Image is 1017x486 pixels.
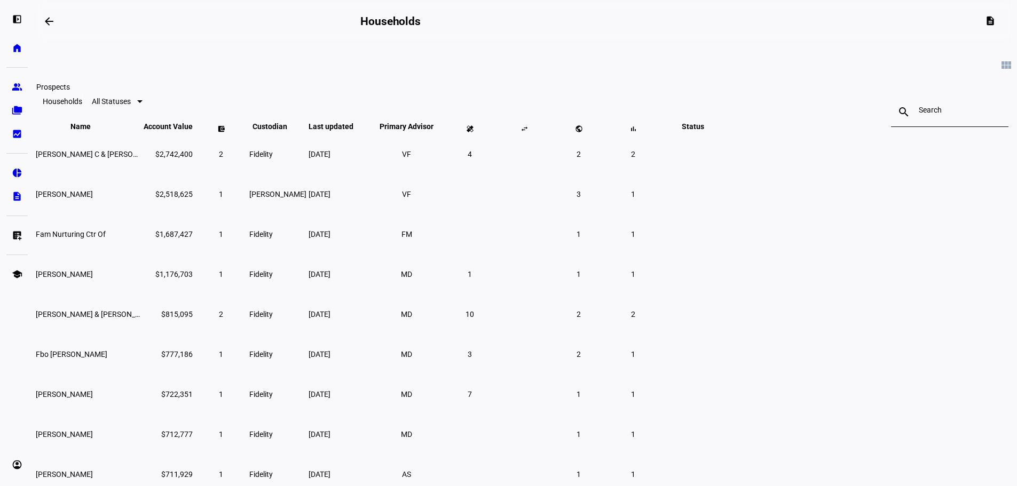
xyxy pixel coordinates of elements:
span: 1 [219,390,223,399]
span: Rebecca M Taylor [36,430,93,439]
a: home [6,37,28,59]
eth-mat-symbol: description [12,191,22,202]
span: Name [70,122,107,131]
span: Account Value [144,122,193,131]
span: 2 [219,310,223,318]
eth-mat-symbol: bid_landscape [12,129,22,139]
span: Fidelity [249,350,273,358]
li: FM [397,225,416,244]
eth-mat-symbol: group [12,82,22,92]
span: 2 [631,310,635,318]
span: 1 [577,390,581,399]
span: [DATE] [309,310,330,318]
td: $1,687,427 [143,214,193,253]
span: [DATE] [309,230,330,238]
eth-data-table-title: Households [43,97,82,106]
span: Status [674,122,712,131]
li: VF [397,145,416,164]
li: VF [397,185,416,204]
li: AS [397,465,416,484]
span: Primary Advisor [372,122,442,131]
span: Last updated [309,122,369,131]
span: 3 [577,190,581,198]
span: 1 [631,430,635,439]
mat-icon: search [891,106,917,118]
li: MD [397,425,416,444]
span: Fidelity [249,230,273,238]
eth-mat-symbol: folder_copy [12,105,22,116]
span: Fidelity [249,430,273,439]
li: MD [397,305,416,324]
input: Search [919,106,981,114]
span: All Statuses [92,97,131,106]
span: 1 [577,430,581,439]
span: 2 [577,310,581,318]
span: 1 [577,270,581,278]
mat-icon: arrow_backwards [43,15,56,28]
a: bid_landscape [6,123,28,145]
span: [DATE] [309,190,330,198]
span: Fidelity [249,270,273,278]
span: 1 [631,390,635,399]
span: Arlene Golda Germain [36,470,93,479]
span: Debora D Mayer [36,190,93,198]
span: John Lee Lillibridge Iii [36,270,93,278]
span: Vinita C & David L Ferrera [36,150,164,158]
span: 1 [631,270,635,278]
span: 7 [468,390,472,399]
li: MD [397,385,416,404]
li: MD [397,345,416,364]
mat-icon: description [985,15,996,26]
td: $777,186 [143,334,193,373]
span: 1 [577,470,581,479]
span: 1 [577,230,581,238]
span: [DATE] [309,390,330,399]
span: Custodian [253,122,303,131]
span: 1 [219,230,223,238]
span: 1 [219,430,223,439]
span: Kashif Sheikh [36,390,93,399]
a: description [6,186,28,207]
td: $815,095 [143,294,193,333]
span: 1 [631,470,635,479]
eth-mat-symbol: pie_chart [12,168,22,178]
td: $2,518,625 [143,174,193,213]
span: [DATE] [309,350,330,358]
span: 4 [468,150,472,158]
a: folder_copy [6,100,28,121]
eth-mat-symbol: home [12,43,22,53]
span: 2 [219,150,223,158]
td: $722,351 [143,375,193,413]
span: Fbo Marian S Pruslin [36,350,107,358]
span: 1 [219,350,223,358]
span: 1 [631,350,635,358]
span: Linda Stathoplos & John Lee Lillibridge Iii [36,310,158,318]
a: group [6,76,28,98]
span: [DATE] [309,270,330,278]
span: 1 [219,470,223,479]
span: 1 [219,270,223,278]
mat-icon: view_module [1000,59,1013,71]
span: Fam Nurturing Ctr Of [36,230,106,238]
span: [DATE] [309,150,330,158]
h2: Households [360,15,421,28]
span: 1 [468,270,472,278]
span: 2 [577,150,581,158]
span: Fidelity [249,470,273,479]
span: [DATE] [309,470,330,479]
span: [DATE] [309,430,330,439]
span: 2 [577,350,581,358]
span: Fidelity [249,310,273,318]
span: Fidelity [249,390,273,399]
span: 1 [219,190,223,198]
td: $2,742,400 [143,134,193,173]
span: [PERSON_NAME] [249,190,306,198]
eth-mat-symbol: left_panel_open [12,14,22,25]
span: 1 [631,190,635,198]
td: $712,777 [143,415,193,453]
eth-mat-symbol: list_alt_add [12,230,22,241]
span: 3 [468,350,472,358]
li: MD [397,265,416,284]
a: pie_chart [6,162,28,184]
span: Fidelity [249,150,273,158]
